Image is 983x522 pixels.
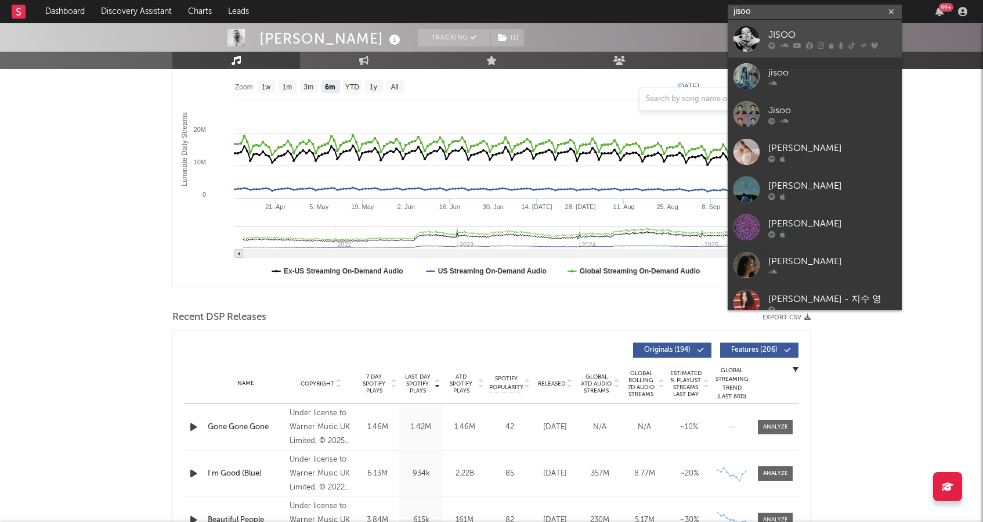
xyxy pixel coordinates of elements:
div: JISOO [768,28,896,42]
div: [PERSON_NAME] [768,179,896,193]
text: 0 [203,191,206,198]
a: I'm Good (Blue) [208,468,284,480]
span: Global ATD Audio Streams [580,373,612,394]
div: [PERSON_NAME] [768,217,896,231]
a: [PERSON_NAME] [728,171,902,208]
text: 1w [262,83,271,91]
a: Jisoo [728,95,902,133]
text: 11. Aug [613,203,634,210]
text: 16. Jun [439,203,460,210]
button: Tracking [418,29,490,46]
span: ATD Spotify Plays [446,373,476,394]
span: 7 Day Spotify Plays [359,373,389,394]
text: 1m [283,83,292,91]
a: [PERSON_NAME] [728,246,902,284]
div: 1.42M [402,422,440,433]
div: Jisoo [768,103,896,117]
text: 10M [194,159,206,165]
div: 42 [489,422,530,433]
span: Released [538,380,565,387]
span: Estimated % Playlist Streams Last Day [670,370,702,398]
span: Last Day Spotify Plays [402,373,433,394]
div: 1.46M [359,422,396,433]
div: [PERSON_NAME] [768,141,896,155]
div: 6.13M [359,468,396,480]
span: Spotify Popularity [489,375,523,392]
div: N/A [625,422,664,433]
button: (1) [491,29,524,46]
div: [DATE] [536,422,574,433]
text: 14. [DATE] [521,203,552,210]
div: 8.77M [625,468,664,480]
div: Under license to Warner Music UK Limited, © 2022 What A DJ Ltd [290,453,353,495]
a: [PERSON_NAME] [728,133,902,171]
a: [PERSON_NAME] - 지수 영 [728,284,902,322]
button: 99+ [935,7,944,16]
text: US Streaming On-Demand Audio [438,267,547,275]
div: jisoo [768,66,896,80]
button: Features(206) [720,343,798,358]
div: Under license to Warner Music UK Limited, © 2025 What A DJ Ltd [290,406,353,448]
input: Search for artists [728,5,902,19]
div: 99 + [939,3,953,12]
span: Features ( 206 ) [728,347,781,354]
text: 6m [325,83,335,91]
div: ~ 10 % [670,422,709,433]
div: ~ 20 % [670,468,709,480]
text: 2. Jun [397,203,415,210]
text: [DATE] [677,82,699,91]
text: Global Streaming On-Demand Audio [580,267,700,275]
span: ( 1 ) [490,29,525,46]
div: [PERSON_NAME] [259,29,403,48]
text: All [391,83,398,91]
text: Luminate Daily Streams [180,112,189,186]
text: 21. Apr [265,203,285,210]
button: Export CSV [762,314,811,321]
input: Search by song name or URL [640,95,762,104]
div: [PERSON_NAME] - 지수 영 [768,292,896,306]
div: N/A [580,422,619,433]
span: Copyright [301,380,334,387]
text: 20M [194,126,206,133]
text: 1y [370,83,377,91]
div: Name [208,379,284,388]
div: 2.22B [446,468,483,480]
a: [PERSON_NAME] [728,208,902,246]
span: Global Rolling 7D Audio Streams [625,370,657,398]
text: 25. Aug [656,203,678,210]
text: 8. Sep [702,203,720,210]
text: Ex-US Streaming On-Demand Audio [284,267,403,275]
div: 1.46M [446,422,483,433]
a: JISOO [728,20,902,57]
text: 30. Jun [483,203,504,210]
button: Originals(194) [633,343,711,358]
div: [DATE] [536,468,574,480]
div: 357M [580,468,619,480]
text: 19. May [351,203,374,210]
div: 85 [489,468,530,480]
div: 934k [402,468,440,480]
text: YTD [345,83,359,91]
a: Gone Gone Gone [208,422,284,433]
span: Recent DSP Releases [172,311,266,325]
div: Global Streaming Trend (Last 60D) [714,366,749,401]
text: Zoom [235,83,253,91]
div: [PERSON_NAME] [768,254,896,268]
text: 3m [304,83,314,91]
text: 28. [DATE] [565,203,596,210]
span: Originals ( 194 ) [641,347,694,354]
a: jisoo [728,57,902,95]
text: 5. May [309,203,329,210]
svg: Luminate Daily Consumption [173,55,810,287]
